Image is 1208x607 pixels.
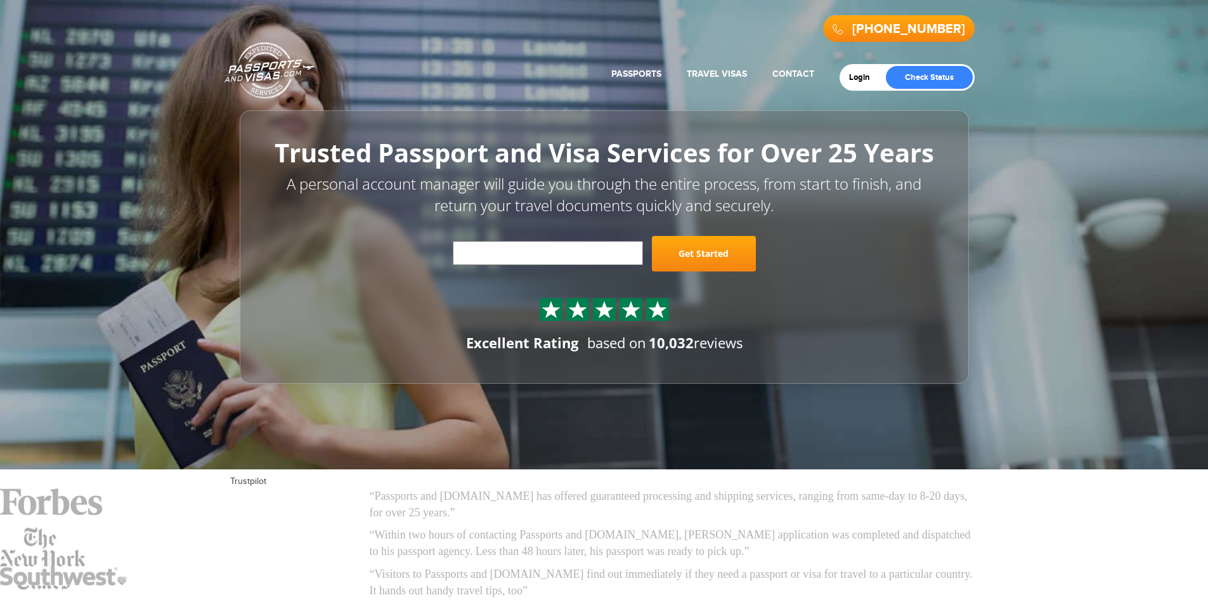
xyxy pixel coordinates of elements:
[649,333,743,352] span: reviews
[542,300,561,319] img: Sprite St
[230,476,266,486] a: Trustpilot
[852,22,965,37] a: [PHONE_NUMBER]
[652,236,756,271] a: Get Started
[370,566,978,599] p: “Visitors to Passports and [DOMAIN_NAME] find out immediately if they need a passport or visa for...
[595,300,614,319] img: Sprite St
[611,69,661,79] a: Passports
[687,69,747,79] a: Travel Visas
[466,333,578,353] div: Excellent Rating
[849,72,879,82] a: Login
[648,300,667,319] img: Sprite St
[268,173,940,217] p: A personal account manager will guide you through the entire process, from start to finish, and r...
[621,300,640,319] img: Sprite St
[268,139,940,167] h1: Trusted Passport and Visa Services for Over 25 Years
[649,333,694,352] strong: 10,032
[224,42,315,99] a: Passports & [DOMAIN_NAME]
[886,66,973,89] a: Check Status
[370,527,978,559] p: “Within two hours of contacting Passports and [DOMAIN_NAME], [PERSON_NAME] application was comple...
[587,333,646,352] span: based on
[772,69,814,79] a: Contact
[568,300,587,319] img: Sprite St
[370,488,978,521] p: “Passports and [DOMAIN_NAME] has offered guaranteed processing and shipping services, ranging fro...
